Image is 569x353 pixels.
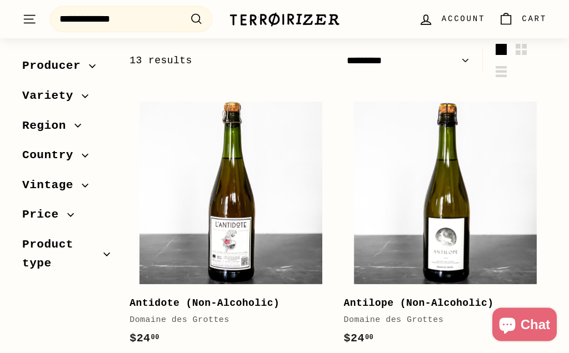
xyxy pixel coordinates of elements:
button: Vintage [22,173,112,203]
sup: 00 [365,334,373,342]
button: Price [22,203,112,233]
span: Vintage [22,176,82,195]
a: Cart [492,3,553,36]
div: Domaine des Grottes [129,314,321,327]
button: Producer [22,54,112,84]
div: 13 results [129,53,338,69]
span: Region [22,117,74,135]
span: $24 [129,332,159,345]
span: Account [442,13,485,25]
b: Antidote (Non-Alcoholic) [129,298,279,309]
button: Product type [22,233,112,281]
span: $24 [344,332,374,345]
span: Product type [22,236,103,273]
span: Producer [22,57,89,76]
b: Antilope (Non-Alcoholic) [344,298,494,309]
span: Variety [22,87,82,106]
span: Price [22,206,67,225]
button: Variety [22,84,112,114]
span: Country [22,147,82,165]
span: Cart [522,13,547,25]
sup: 00 [151,334,159,342]
div: Domaine des Grottes [344,314,536,327]
button: Region [22,114,112,144]
button: Country [22,144,112,174]
inbox-online-store-chat: Shopify online store chat [489,308,560,344]
a: Account [412,3,492,36]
